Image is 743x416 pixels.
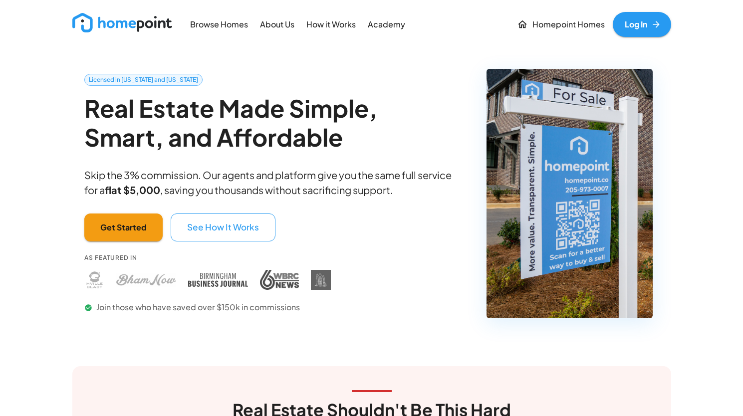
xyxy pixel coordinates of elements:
[84,74,203,86] a: Licensed in [US_STATE] and [US_STATE]
[306,19,356,30] p: How it Works
[513,12,609,37] a: Homepoint Homes
[116,270,176,290] img: Bham Now press coverage - Homepoint featured in Bham Now
[85,75,202,84] span: Licensed in [US_STATE] and [US_STATE]
[364,13,409,35] a: Academy
[368,19,405,30] p: Academy
[487,69,653,318] img: Homepoint real estate for sale sign - Licensed brokerage in Alabama and Tennessee
[105,184,160,196] b: flat $5,000
[613,12,671,37] a: Log In
[260,270,299,290] img: WBRC press coverage - Homepoint featured in WBRC
[84,213,163,241] button: Get Started
[302,13,360,35] a: How it Works
[311,270,331,290] img: DIY Homebuyers Academy press coverage - Homepoint featured in DIY Homebuyers Academy
[84,270,104,290] img: Huntsville Blast press coverage - Homepoint featured in Huntsville Blast
[84,302,331,313] p: Join those who have saved over $150k in commissions
[190,19,248,30] p: Browse Homes
[171,213,275,241] button: See How It Works
[72,13,172,32] img: new_logo_light.png
[532,19,605,30] p: Homepoint Homes
[256,13,298,35] a: About Us
[186,13,252,35] a: Browse Homes
[84,253,331,262] p: As Featured In
[84,168,461,198] p: Skip the 3% commission. Our agents and platform give you the same full service for a , saving you...
[260,19,294,30] p: About Us
[188,270,248,290] img: Birmingham Business Journal press coverage - Homepoint featured in Birmingham Business Journal
[84,94,461,151] h2: Real Estate Made Simple, Smart, and Affordable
